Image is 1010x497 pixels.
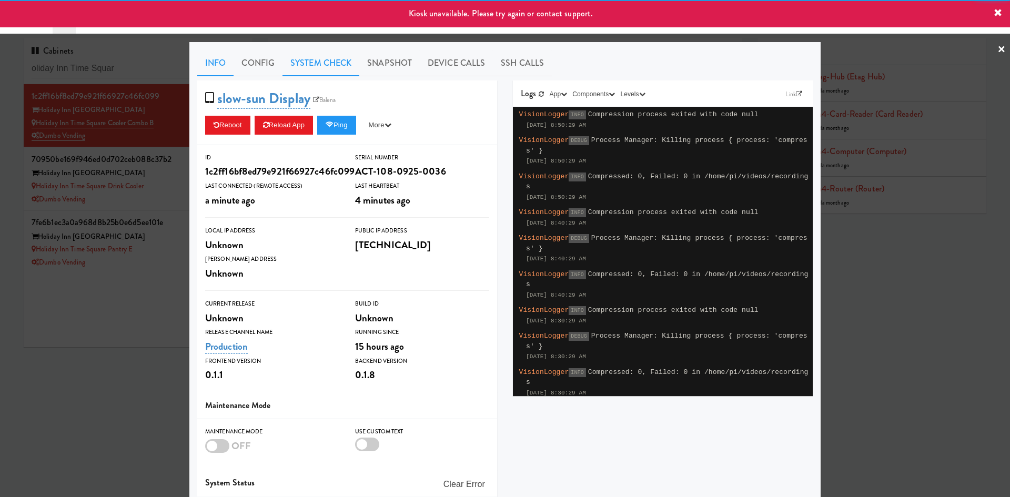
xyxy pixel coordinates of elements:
button: Ping [317,116,356,135]
div: 0.1.1 [205,366,339,384]
div: [TECHNICAL_ID] [355,236,489,254]
a: Balena [310,95,339,105]
span: INFO [569,368,585,377]
div: Last Connected (Remote Access) [205,181,339,191]
span: [DATE] 8:30:29 AM [526,390,586,396]
span: a minute ago [205,193,255,207]
span: Compression process exited with code null [588,110,759,118]
span: VisionLogger [519,368,569,376]
span: 4 minutes ago [355,193,410,207]
span: [DATE] 8:50:29 AM [526,158,586,164]
span: VisionLogger [519,136,569,144]
span: DEBUG [569,234,589,243]
span: VisionLogger [519,306,569,314]
div: Serial Number [355,153,489,163]
span: VisionLogger [519,208,569,216]
div: ID [205,153,339,163]
a: × [997,34,1006,66]
button: More [360,116,400,135]
div: Backend Version [355,356,489,367]
div: Unknown [205,236,339,254]
span: [DATE] 8:30:29 AM [526,318,586,324]
div: Unknown [205,265,339,282]
a: SSH Calls [493,50,552,76]
div: 0.1.8 [355,366,489,384]
div: [PERSON_NAME] Address [205,254,339,265]
span: Process Manager: Killing process { process: 'compress' } [526,234,807,252]
button: Components [570,89,618,99]
span: INFO [569,306,585,315]
span: [DATE] 8:30:29 AM [526,353,586,360]
a: System Check [282,50,359,76]
span: 15 hours ago [355,339,404,353]
span: INFO [569,110,585,119]
span: Compressed: 0, Failed: 0 in /home/pi/videos/recordings [526,368,809,387]
div: Last Heartbeat [355,181,489,191]
div: Maintenance Mode [205,427,339,437]
div: Use Custom Text [355,427,489,437]
span: [DATE] 8:50:29 AM [526,122,586,128]
span: Compression process exited with code null [588,208,759,216]
div: Unknown [205,309,339,327]
span: DEBUG [569,136,589,145]
div: Current Release [205,299,339,309]
div: ACT-108-0925-0036 [355,163,489,180]
div: Local IP Address [205,226,339,236]
a: Info [197,50,234,76]
span: Maintenance Mode [205,399,271,411]
div: Unknown [355,309,489,327]
span: VisionLogger [519,110,569,118]
a: Snapshot [359,50,420,76]
a: Link [783,89,805,99]
span: OFF [231,439,251,453]
button: Reload App [255,116,313,135]
span: [DATE] 8:40:29 AM [526,292,586,298]
a: Production [205,339,248,354]
button: Clear Error [439,475,489,494]
span: Process Manager: Killing process { process: 'compress' } [526,136,807,155]
span: VisionLogger [519,332,569,340]
span: Compressed: 0, Failed: 0 in /home/pi/videos/recordings [526,173,809,191]
a: slow-sun Display [217,88,310,109]
div: Public IP Address [355,226,489,236]
span: [DATE] 8:40:29 AM [526,220,586,226]
span: DEBUG [569,332,589,341]
a: Config [234,50,282,76]
span: INFO [569,208,585,217]
div: Frontend Version [205,356,339,367]
span: INFO [569,173,585,181]
span: [DATE] 8:50:29 AM [526,194,586,200]
span: Logs [521,87,536,99]
div: Release Channel Name [205,327,339,338]
span: [DATE] 8:40:29 AM [526,256,586,262]
span: VisionLogger [519,173,569,180]
button: Reboot [205,116,250,135]
span: VisionLogger [519,234,569,242]
div: Running Since [355,327,489,338]
button: Levels [618,89,648,99]
span: INFO [569,270,585,279]
span: Compression process exited with code null [588,306,759,314]
span: Compressed: 0, Failed: 0 in /home/pi/videos/recordings [526,270,809,289]
span: VisionLogger [519,270,569,278]
div: Build Id [355,299,489,309]
span: System Status [205,476,255,489]
button: App [547,89,570,99]
span: Kiosk unavailable. Please try again or contact support. [409,7,593,19]
div: 1c2ff16bf8ed79e921f66927c46fc099 [205,163,339,180]
span: Process Manager: Killing process { process: 'compress' } [526,332,807,350]
a: Device Calls [420,50,493,76]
